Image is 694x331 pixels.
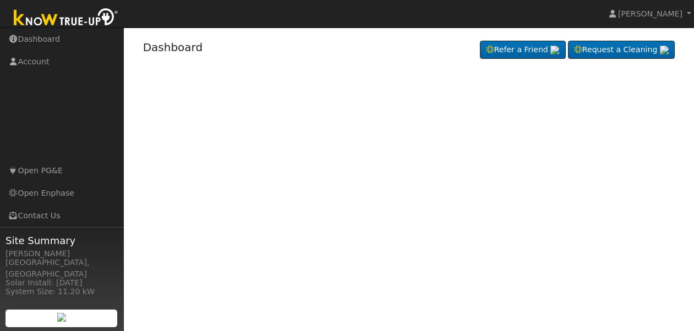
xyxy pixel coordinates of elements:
a: Refer a Friend [480,41,566,59]
span: Site Summary [6,233,118,248]
span: [PERSON_NAME] [618,9,682,18]
img: Know True-Up [8,6,124,31]
img: retrieve [57,313,66,322]
div: Solar Install: [DATE] [6,277,118,289]
img: retrieve [550,46,559,54]
div: [GEOGRAPHIC_DATA], [GEOGRAPHIC_DATA] [6,257,118,280]
div: System Size: 11.20 kW [6,286,118,297]
div: [PERSON_NAME] [6,248,118,260]
a: Dashboard [143,41,203,54]
a: Request a Cleaning [568,41,675,59]
img: retrieve [660,46,669,54]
